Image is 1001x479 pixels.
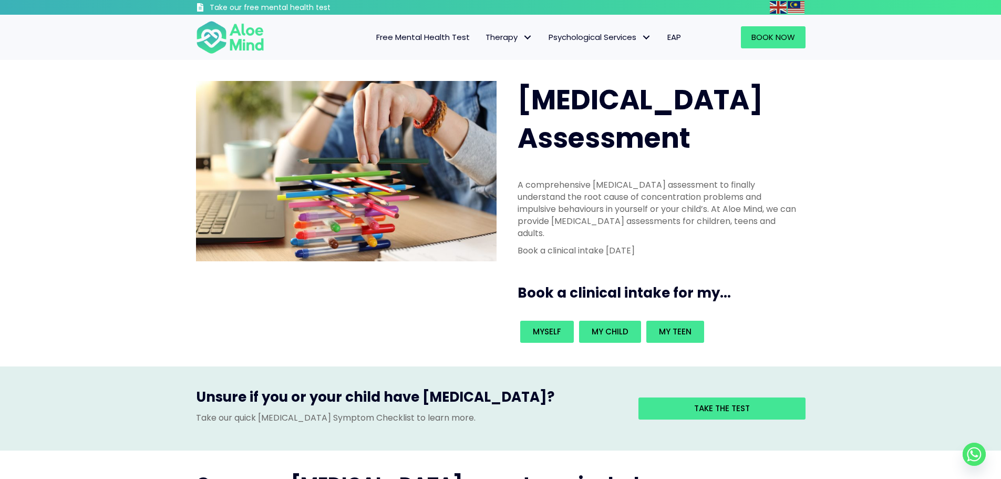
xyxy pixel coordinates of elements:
a: Myself [520,321,574,343]
a: Psychological ServicesPsychological Services: submenu [541,26,659,48]
a: English [770,1,788,13]
a: TherapyTherapy: submenu [478,26,541,48]
span: Therapy: submenu [520,30,535,45]
span: My teen [659,326,692,337]
h3: Unsure if you or your child have [MEDICAL_DATA]? [196,388,623,412]
img: Aloe mind Logo [196,20,264,55]
span: Myself [533,326,561,337]
img: en [770,1,787,14]
p: A comprehensive [MEDICAL_DATA] assessment to finally understand the root cause of concentration p... [518,179,799,240]
span: [MEDICAL_DATA] Assessment [518,80,763,157]
span: My child [592,326,628,337]
p: Book a clinical intake [DATE] [518,244,799,257]
h3: Book a clinical intake for my... [518,283,810,302]
a: Malay [788,1,806,13]
span: Psychological Services [549,32,652,43]
a: My child [579,321,641,343]
nav: Menu [278,26,689,48]
a: Take our free mental health test [196,3,387,15]
img: ms [788,1,804,14]
span: Take the test [694,403,750,414]
span: EAP [667,32,681,43]
p: Take our quick [MEDICAL_DATA] Symptom Checklist to learn more. [196,412,623,424]
span: Free Mental Health Test [376,32,470,43]
a: Book Now [741,26,806,48]
img: ADHD photo [196,81,497,261]
span: Therapy [486,32,533,43]
div: Book an intake for my... [518,318,799,345]
span: Psychological Services: submenu [639,30,654,45]
a: My teen [646,321,704,343]
a: EAP [659,26,689,48]
a: Free Mental Health Test [368,26,478,48]
a: Whatsapp [963,443,986,466]
h3: Take our free mental health test [210,3,387,13]
span: Book Now [751,32,795,43]
a: Take the test [638,398,806,420]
